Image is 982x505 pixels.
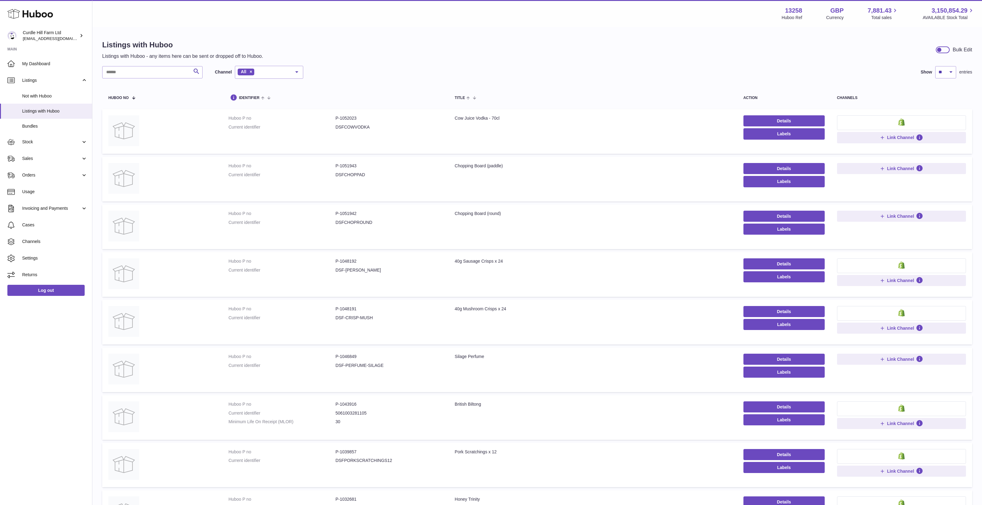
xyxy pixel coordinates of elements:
strong: GBP [830,6,843,15]
div: Honey Trinity [455,496,731,502]
dt: Huboo P no [228,401,335,407]
span: Not with Huboo [22,93,87,99]
button: Link Channel [837,418,966,429]
a: Details [743,258,825,269]
span: Returns [22,272,87,278]
label: Channel [215,69,232,75]
span: Link Channel [887,468,914,474]
img: shopify-small.png [898,309,905,316]
img: British Biltong [108,401,139,432]
button: Labels [743,367,825,378]
span: Link Channel [887,135,914,140]
dt: Current identifier [228,410,335,416]
a: Details [743,211,825,222]
span: Orders [22,172,81,178]
div: Pork Scratchings x 12 [455,449,731,455]
dt: Huboo P no [228,163,335,169]
dt: Huboo P no [228,449,335,455]
span: Huboo no [108,96,129,100]
a: Log out [7,285,85,296]
button: Labels [743,128,825,139]
dt: Current identifier [228,315,335,321]
button: Labels [743,319,825,330]
span: Stock [22,139,81,145]
dt: Minimum Life On Receipt (MLOR) [228,419,335,425]
div: Silage Perfume [455,354,731,360]
span: 7,881.43 [868,6,892,15]
dd: DSFPORKSCRATCHINGS12 [336,458,442,463]
dt: Huboo P no [228,496,335,502]
button: Labels [743,414,825,425]
span: Sales [22,156,81,161]
div: Chopping Board (paddle) [455,163,731,169]
button: Link Channel [837,323,966,334]
dd: P-1032681 [336,496,442,502]
div: channels [837,96,966,100]
dd: 5061003281105 [336,410,442,416]
span: title [455,96,465,100]
img: shopify-small.png [898,261,905,269]
span: Invoicing and Payments [22,205,81,211]
a: Details [743,306,825,317]
button: Link Channel [837,163,966,174]
span: Listings [22,78,81,83]
dt: Current identifier [228,124,335,130]
dd: DSF-CRISP-MUSH [336,315,442,321]
dd: P-1051942 [336,211,442,217]
img: Chopping Board (paddle) [108,163,139,194]
dt: Current identifier [228,267,335,273]
label: Show [921,69,932,75]
div: British Biltong [455,401,731,407]
span: Bundles [22,123,87,129]
span: Link Channel [887,356,914,362]
button: Link Channel [837,132,966,143]
span: Total sales [871,15,899,21]
button: Labels [743,224,825,235]
a: Details [743,354,825,365]
dd: P-1039857 [336,449,442,455]
span: My Dashboard [22,61,87,67]
div: Bulk Edit [953,46,972,53]
dt: Huboo P no [228,211,335,217]
dd: DSFCHOPROUND [336,220,442,225]
p: Listings with Huboo - any items here can be sent or dropped off to Huboo. [102,53,263,60]
span: Settings [22,255,87,261]
div: Huboo Ref [782,15,802,21]
dd: P-1043916 [336,401,442,407]
button: Labels [743,271,825,282]
img: Cow Juice Vodka - 70cl [108,115,139,146]
span: Cases [22,222,87,228]
a: Details [743,163,825,174]
img: 40g Mushroom Crisps x 24 [108,306,139,337]
span: Link Channel [887,325,914,331]
dt: Huboo P no [228,354,335,360]
img: Pork Scratchings x 12 [108,449,139,480]
a: 7,881.43 Total sales [868,6,899,21]
span: Link Channel [887,421,914,426]
a: Details [743,115,825,126]
dt: Huboo P no [228,115,335,121]
div: Cow Juice Vodka - 70cl [455,115,731,121]
span: Link Channel [887,278,914,283]
button: Link Channel [837,354,966,365]
dd: DSFCOWVODKA [336,124,442,130]
dt: Huboo P no [228,258,335,264]
dd: DSFCHOPPAD [336,172,442,178]
span: identifier [239,96,260,100]
span: 3,150,854.29 [932,6,968,15]
a: 3,150,854.29 AVAILABLE Stock Total [923,6,975,21]
dt: Huboo P no [228,306,335,312]
dt: Current identifier [228,458,335,463]
button: Labels [743,176,825,187]
h1: Listings with Huboo [102,40,263,50]
button: Link Channel [837,211,966,222]
a: Details [743,401,825,412]
img: Silage Perfume [108,354,139,384]
strong: 13258 [785,6,802,15]
a: Details [743,449,825,460]
img: shopify-small.png [898,452,905,459]
span: Link Channel [887,166,914,171]
img: Chopping Board (round) [108,211,139,241]
dd: P-1048191 [336,306,442,312]
img: 40g Sausage Crisps x 24 [108,258,139,289]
